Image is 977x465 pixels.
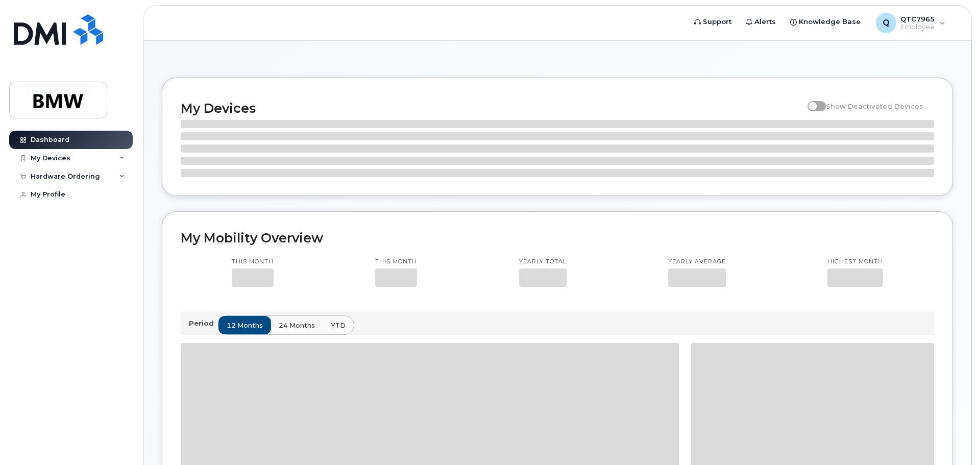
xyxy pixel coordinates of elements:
span: YTD [331,321,346,330]
p: Yearly average [668,258,726,266]
h2: My Devices [181,101,802,116]
span: Show Deactivated Devices [826,102,923,110]
input: Show Deactivated Devices [808,96,816,105]
p: Period [189,319,218,328]
span: 24 months [279,321,315,330]
p: Highest month [827,258,883,266]
p: This month [232,258,274,266]
h2: My Mobility Overview [181,230,934,246]
p: This month [375,258,417,266]
p: Yearly total [519,258,567,266]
